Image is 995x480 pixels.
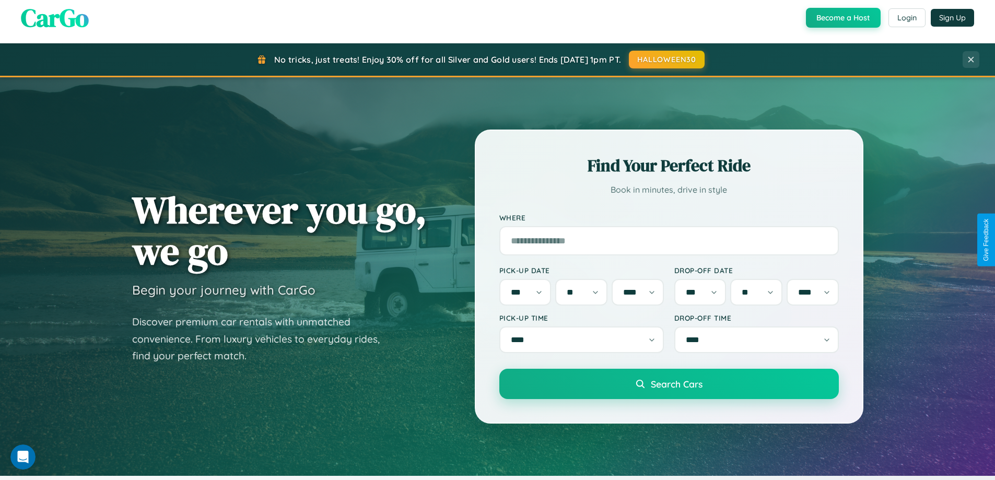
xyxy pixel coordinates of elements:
label: Pick-up Date [499,266,664,275]
span: CarGo [21,1,89,35]
iframe: Intercom live chat [10,444,36,470]
p: Discover premium car rentals with unmatched convenience. From luxury vehicles to everyday rides, ... [132,313,393,365]
button: Search Cars [499,369,839,399]
p: Book in minutes, drive in style [499,182,839,197]
button: HALLOWEEN30 [629,51,705,68]
span: No tricks, just treats! Enjoy 30% off for all Silver and Gold users! Ends [DATE] 1pm PT. [274,54,621,65]
h3: Begin your journey with CarGo [132,282,315,298]
label: Where [499,213,839,222]
label: Drop-off Date [674,266,839,275]
div: Give Feedback [982,219,990,261]
label: Pick-up Time [499,313,664,322]
button: Sign Up [931,9,974,27]
h2: Find Your Perfect Ride [499,154,839,177]
h1: Wherever you go, we go [132,189,427,272]
button: Become a Host [806,8,881,28]
label: Drop-off Time [674,313,839,322]
span: Search Cars [651,378,703,390]
button: Login [888,8,926,27]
